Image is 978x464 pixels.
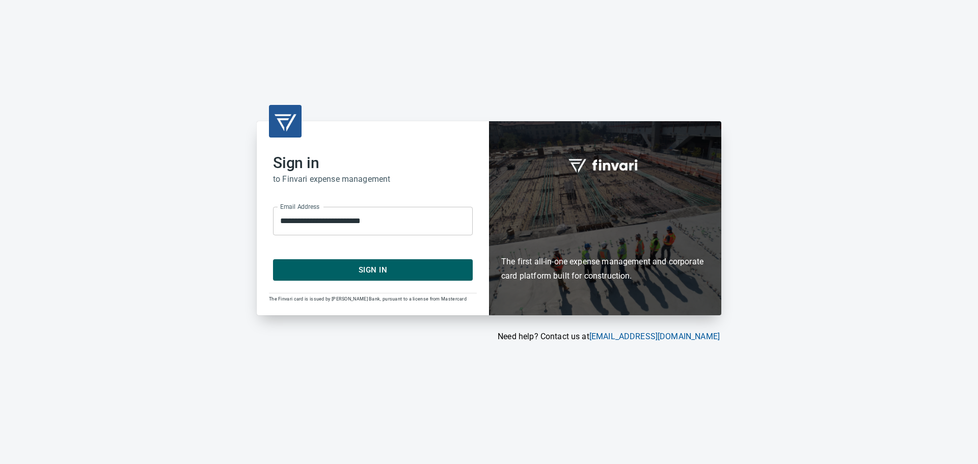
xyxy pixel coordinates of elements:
a: [EMAIL_ADDRESS][DOMAIN_NAME] [589,332,720,341]
button: Sign In [273,259,473,281]
h2: Sign in [273,154,473,172]
img: transparent_logo.png [273,109,297,133]
img: fullword_logo_white.png [567,153,643,177]
div: Finvari [489,121,721,315]
span: Sign In [284,263,461,277]
span: The Finvari card is issued by [PERSON_NAME] Bank, pursuant to a license from Mastercard [269,296,467,302]
h6: The first all-in-one expense management and corporate card platform built for construction. [501,196,709,284]
p: Need help? Contact us at [257,331,720,343]
h6: to Finvari expense management [273,172,473,186]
